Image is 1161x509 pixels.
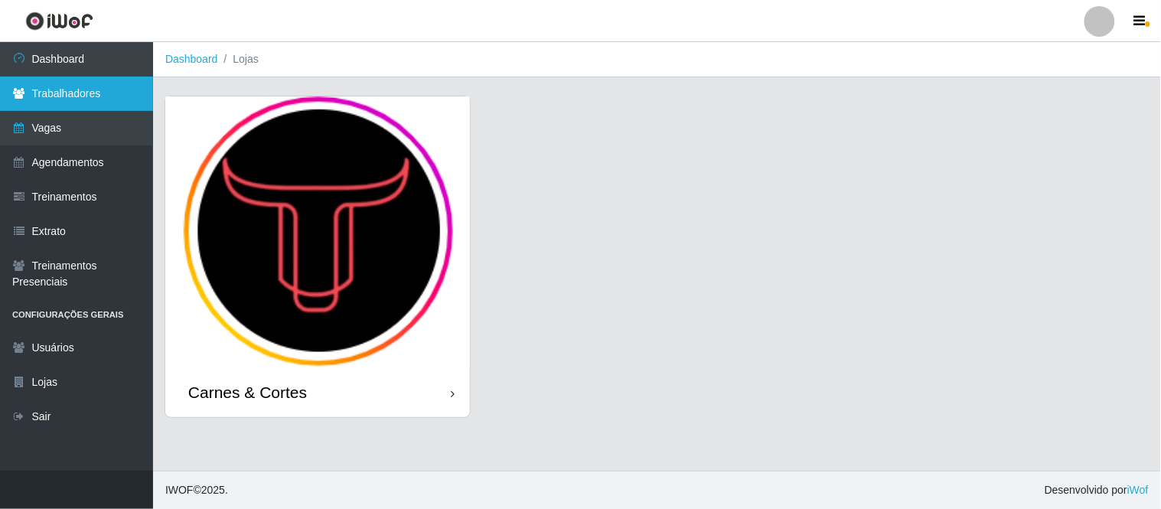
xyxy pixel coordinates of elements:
span: © 2025 . [165,482,228,498]
a: iWof [1127,484,1149,496]
a: Dashboard [165,53,218,65]
div: Carnes & Cortes [188,383,307,402]
a: Carnes & Cortes [165,96,470,417]
img: cardImg [165,96,470,367]
nav: breadcrumb [153,42,1161,77]
img: CoreUI Logo [25,11,93,31]
li: Lojas [218,51,259,67]
span: IWOF [165,484,194,496]
span: Desenvolvido por [1045,482,1149,498]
